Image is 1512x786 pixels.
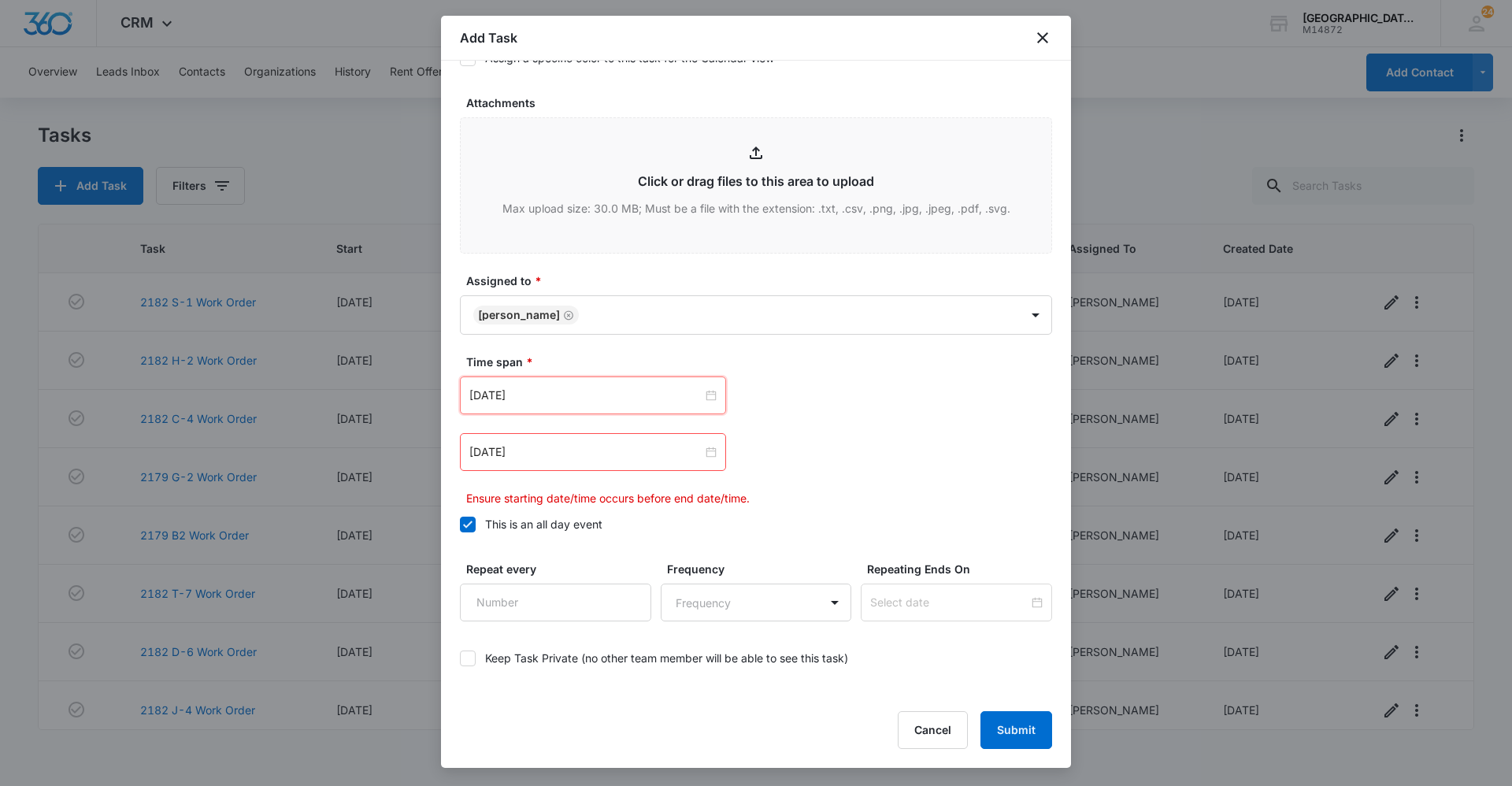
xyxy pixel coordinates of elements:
label: Time span [466,354,1058,370]
button: close [1033,28,1052,47]
div: Keep Task Private (no other team member will be able to see this task) [485,650,848,666]
label: Frequency [667,561,858,577]
label: Remind me [466,695,555,711]
div: [PERSON_NAME] [478,310,560,321]
label: Assigned to [466,273,1058,289]
button: Cancel [898,711,968,749]
label: Repeat every [466,561,658,577]
input: Feb 16, 2023 [469,443,702,461]
div: This is an all day event [485,516,602,532]
h1: Add Task [460,28,517,47]
input: Oct 15, 2025 [469,387,702,404]
p: Ensure starting date/time occurs before end date/time. [466,490,1052,506]
div: Remove Jonathan Guptill [560,310,574,321]
label: Attachments [466,95,1058,111]
button: Submit [980,711,1052,749]
input: Select date [870,594,1028,611]
label: Repeating Ends On [867,561,1058,577]
input: Number [460,584,651,621]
